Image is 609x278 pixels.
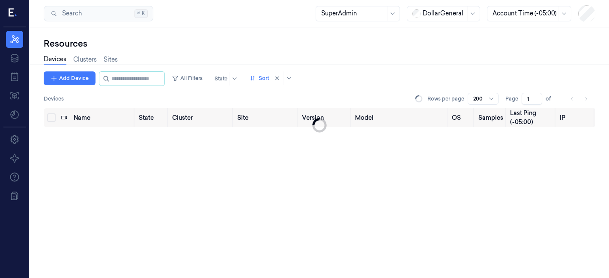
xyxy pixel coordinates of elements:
[505,95,518,103] span: Page
[44,6,153,21] button: Search⌘K
[475,108,507,127] th: Samples
[507,108,556,127] th: Last Ping (-05:00)
[104,55,118,64] a: Sites
[448,108,475,127] th: OS
[168,71,206,85] button: All Filters
[44,38,595,50] div: Resources
[169,108,234,127] th: Cluster
[70,108,135,127] th: Name
[73,55,97,64] a: Clusters
[234,108,299,127] th: Site
[47,113,56,122] button: Select all
[44,55,66,65] a: Devices
[352,108,448,127] th: Model
[59,9,82,18] span: Search
[546,95,559,103] span: of
[566,93,592,105] nav: pagination
[427,95,464,103] p: Rows per page
[44,95,64,103] span: Devices
[299,108,351,127] th: Version
[556,108,595,127] th: IP
[135,108,169,127] th: State
[44,71,96,85] button: Add Device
